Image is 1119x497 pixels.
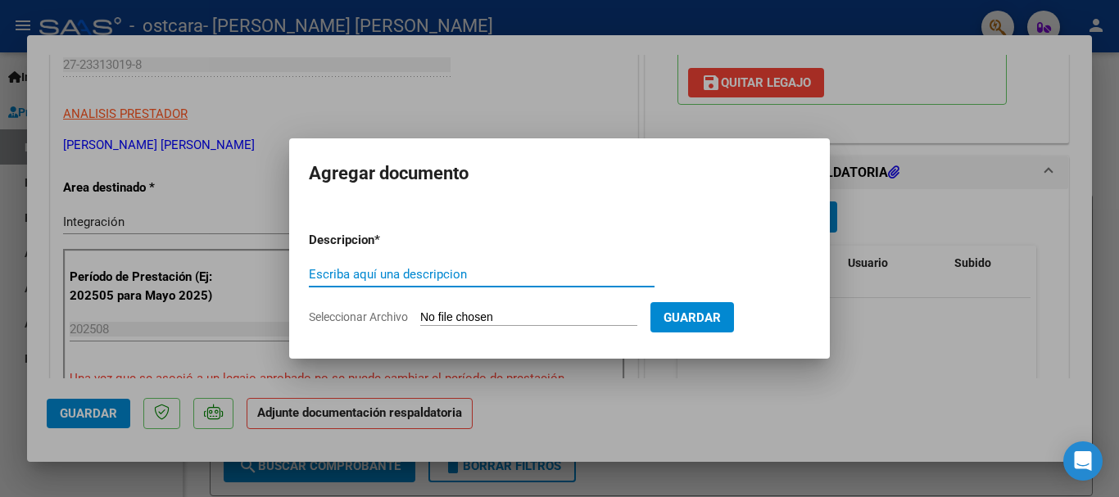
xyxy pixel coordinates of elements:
[650,302,734,332] button: Guardar
[1063,441,1103,481] div: Open Intercom Messenger
[309,231,460,250] p: Descripcion
[664,310,721,325] span: Guardar
[309,310,408,323] span: Seleccionar Archivo
[309,158,810,189] h2: Agregar documento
